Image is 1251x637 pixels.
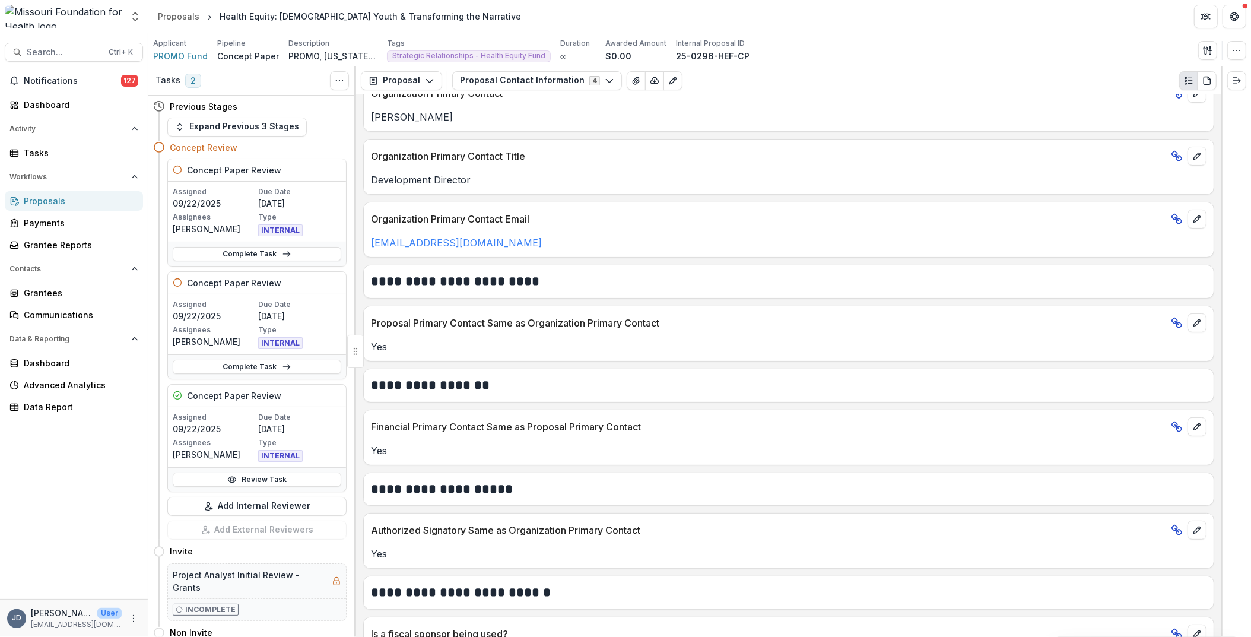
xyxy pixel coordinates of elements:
[1188,313,1206,332] button: edit
[173,310,256,322] p: 09/22/2025
[24,76,121,86] span: Notifications
[24,357,134,369] div: Dashboard
[1188,210,1206,229] button: edit
[170,141,237,154] h4: Concept Review
[173,335,256,348] p: [PERSON_NAME]
[5,95,143,115] a: Dashboard
[392,52,545,60] span: Strategic Relationships - Health Equity Fund
[5,283,143,303] a: Grantees
[31,619,122,630] p: [EMAIL_ADDRESS][DOMAIN_NAME]
[258,450,303,462] span: INTERNAL
[5,305,143,325] a: Communications
[330,71,349,90] button: Toggle View Cancelled Tasks
[5,397,143,417] a: Data Report
[5,259,143,278] button: Open Contacts
[24,401,134,413] div: Data Report
[258,412,341,423] p: Due Date
[371,523,1166,537] p: Authorized Signatory Same as Organization Primary Contact
[288,50,377,62] p: PROMO, [US_STATE]’s statewide [DEMOGRAPHIC_DATA] advocacy and policy organization, envisions a [U...
[5,167,143,186] button: Open Workflows
[173,212,256,223] p: Assignees
[5,375,143,395] a: Advanced Analytics
[371,547,1206,561] p: Yes
[220,10,521,23] div: Health Equity: [DEMOGRAPHIC_DATA] Youth & Transforming the Narrative
[24,147,134,159] div: Tasks
[97,608,122,619] p: User
[217,50,279,62] p: Concept Paper
[170,545,193,557] h4: Invite
[258,224,303,236] span: INTERNAL
[5,5,122,28] img: Missouri Foundation for Health logo
[12,614,21,622] div: Jessica Daugherty
[663,71,682,90] button: Edit as form
[173,186,256,197] p: Assigned
[24,309,134,321] div: Communications
[5,329,143,348] button: Open Data & Reporting
[173,360,341,374] a: Complete Task
[173,223,256,235] p: [PERSON_NAME]
[153,8,526,25] nav: breadcrumb
[185,604,236,615] p: Incomplete
[9,125,126,133] span: Activity
[173,438,256,448] p: Assignees
[24,99,134,111] div: Dashboard
[258,310,341,322] p: [DATE]
[676,50,750,62] p: 25-0296-HEF-CP
[452,71,622,90] button: Proposal Contact Information4
[605,50,631,62] p: $0.00
[258,186,341,197] p: Due Date
[155,75,180,85] h3: Tasks
[371,340,1206,354] p: Yes
[167,521,347,540] button: Add External Reviewers
[371,173,1206,187] p: Development Director
[361,71,442,90] button: Proposal
[5,235,143,255] a: Grantee Reports
[371,420,1166,434] p: Financial Primary Contact Same as Proposal Primary Contact
[170,100,237,113] h4: Previous Stages
[258,197,341,210] p: [DATE]
[1179,71,1198,90] button: Plaintext view
[217,38,246,49] p: Pipeline
[173,247,341,261] a: Complete Task
[121,75,138,87] span: 127
[258,299,341,310] p: Due Date
[185,74,201,88] span: 2
[127,5,144,28] button: Open entity switcher
[627,71,646,90] button: View Attached Files
[24,287,134,299] div: Grantees
[187,389,281,402] h5: Concept Paper Review
[126,611,141,626] button: More
[173,197,256,210] p: 09/22/2025
[9,265,126,273] span: Contacts
[560,38,590,49] p: Duration
[173,325,256,335] p: Assignees
[9,173,126,181] span: Workflows
[153,8,204,25] a: Proposals
[1198,71,1217,90] button: PDF view
[258,438,341,448] p: Type
[371,149,1166,163] p: Organization Primary Contact Title
[173,569,327,594] h5: Project Analyst Initial Review - Grants
[371,316,1166,330] p: Proposal Primary Contact Same as Organization Primary Contact
[5,119,143,138] button: Open Activity
[24,217,134,229] div: Payments
[258,325,341,335] p: Type
[153,50,208,62] a: PROMO Fund
[173,412,256,423] p: Assigned
[387,38,405,49] p: Tags
[158,10,199,23] div: Proposals
[605,38,666,49] p: Awarded Amount
[187,277,281,289] h5: Concept Paper Review
[173,299,256,310] p: Assigned
[27,47,101,58] span: Search...
[5,143,143,163] a: Tasks
[258,212,341,223] p: Type
[1188,417,1206,436] button: edit
[167,497,347,516] button: Add Internal Reviewer
[173,473,341,487] a: Review Task
[24,195,134,207] div: Proposals
[288,38,329,49] p: Description
[187,164,281,176] h5: Concept Paper Review
[5,353,143,373] a: Dashboard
